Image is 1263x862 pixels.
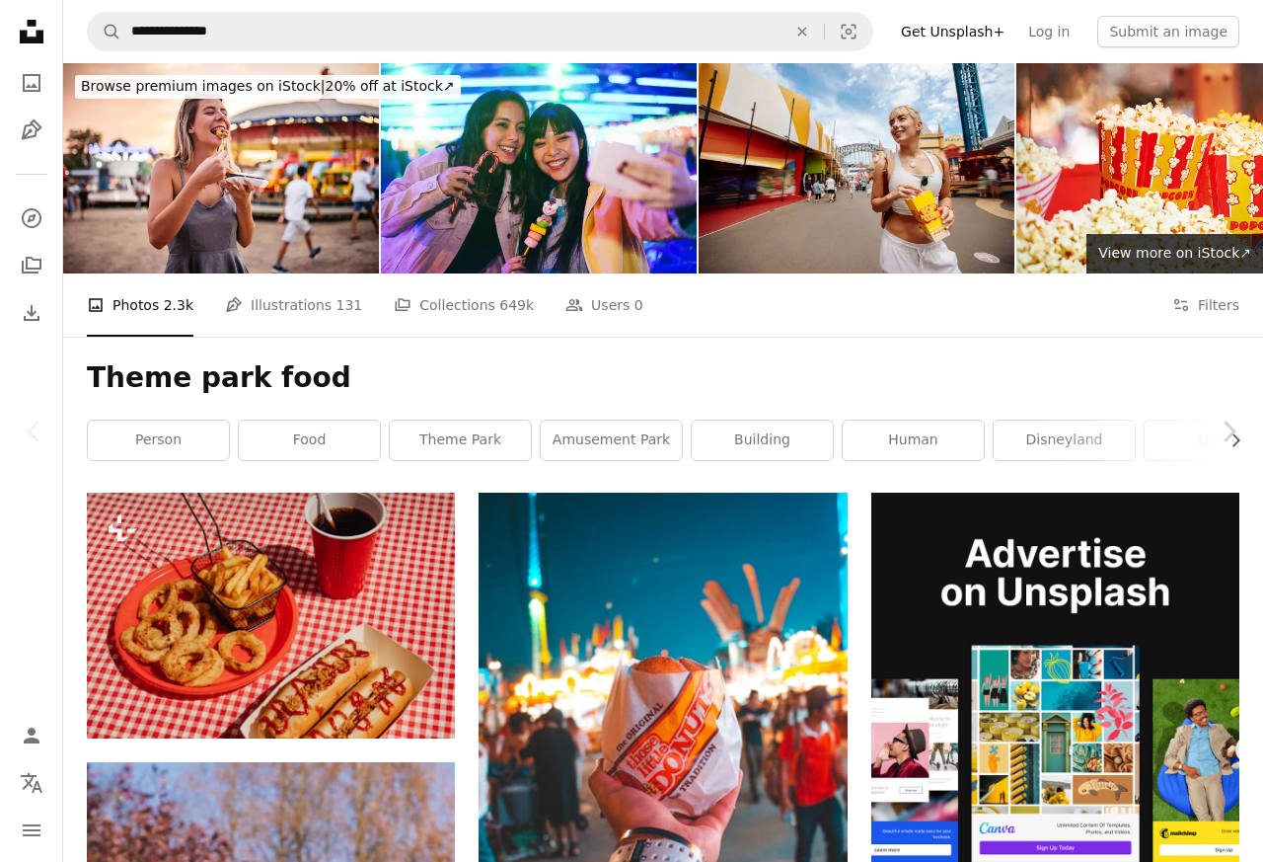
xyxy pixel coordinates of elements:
[87,606,455,624] a: two hot dogs and onion rings on a red and white checkered tablecloth
[87,493,455,739] img: two hot dogs and onion rings on a red and white checkered tablecloth
[12,198,51,238] a: Explore
[780,13,824,50] button: Clear
[692,421,833,460] a: building
[12,763,51,803] button: Language
[1194,337,1263,526] a: Next
[81,78,325,94] span: Browse premium images on iStock |
[699,63,1014,274] img: Vibrant park activities
[81,78,455,94] span: 20% off at iStock ↗
[225,274,362,337] a: Illustrations 131
[336,294,363,316] span: 131
[1172,274,1239,337] button: Filters
[12,716,51,755] a: Log in / Sign up
[565,274,643,337] a: Users 0
[12,111,51,150] a: Illustrations
[889,16,1016,47] a: Get Unsplash+
[1097,16,1239,47] button: Submit an image
[825,13,872,50] button: Visual search
[87,12,873,51] form: Find visuals sitewide
[381,63,697,274] img: Happy asian girls having fun doing selfie outdoors at amusement park - Focus on right girl face
[541,421,682,460] a: amusement park
[12,293,51,333] a: Download History
[239,421,380,460] a: food
[12,246,51,285] a: Collections
[88,421,229,460] a: person
[994,421,1135,460] a: disneyland
[63,63,379,274] img: Cute Woman eating small donuts at the Funfair
[12,811,51,850] button: Menu
[1016,16,1081,47] a: Log in
[390,421,531,460] a: theme park
[1098,245,1251,261] span: View more on iStock ↗
[479,742,847,759] a: Those Little Donuts pack
[394,274,534,337] a: Collections 649k
[12,63,51,103] a: Photos
[88,13,121,50] button: Search Unsplash
[843,421,984,460] a: human
[499,294,534,316] span: 649k
[87,360,1239,396] h1: Theme park food
[1086,234,1263,274] a: View more on iStock↗
[63,63,473,111] a: Browse premium images on iStock|20% off at iStock↗
[871,493,1239,861] img: file-1636576776643-80d394b7be57image
[634,294,643,316] span: 0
